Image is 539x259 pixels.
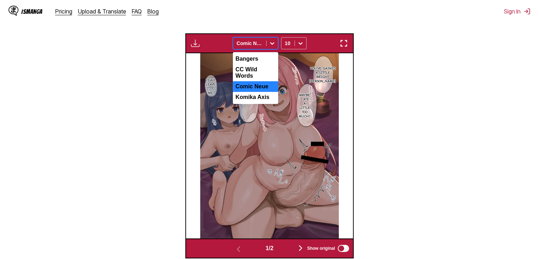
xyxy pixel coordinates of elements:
[191,39,200,48] img: Download translated images
[338,245,349,252] input: Show original
[55,8,72,15] a: Pricing
[339,39,348,48] img: Enter fullscreen
[21,8,43,15] div: IsManga
[203,77,218,97] p: Yeah, leave it to me.
[297,92,312,120] p: Maybe I ate a little too much?
[265,245,273,252] span: 1 / 2
[233,92,278,103] div: Komika Axis
[9,6,18,16] img: IsManga Logo
[9,6,55,17] a: IsManga LogoIsManga
[523,8,530,15] img: Sign out
[233,81,278,92] div: Comic Neue
[296,244,305,252] img: Next page
[78,8,126,15] a: Upload & Translate
[132,8,142,15] a: FAQ
[233,64,278,81] div: CC Wild Words
[200,53,339,238] img: Manga Panel
[504,8,530,15] button: Sign In
[307,246,335,251] span: Show original
[233,54,278,64] div: Bangers
[308,65,338,85] p: You've gained a little weight, [PERSON_NAME].
[234,245,243,253] img: Previous page
[147,8,159,15] a: Blog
